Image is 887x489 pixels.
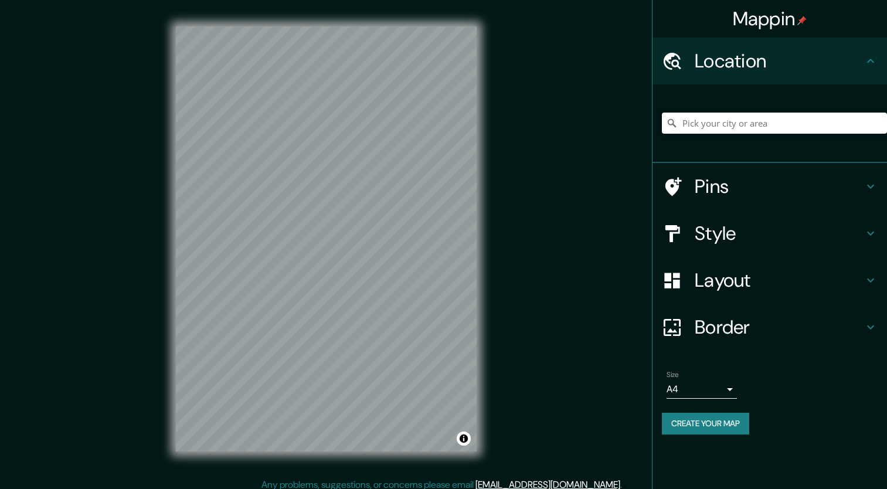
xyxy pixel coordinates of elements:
button: Create your map [662,413,749,434]
h4: Location [695,49,864,73]
h4: Border [695,315,864,339]
div: Location [652,38,887,84]
div: A4 [667,380,737,399]
div: Pins [652,163,887,210]
h4: Style [695,222,864,245]
div: Layout [652,257,887,304]
h4: Mappin [733,7,807,30]
input: Pick your city or area [662,113,887,134]
h4: Pins [695,175,864,198]
button: Toggle attribution [457,432,471,446]
canvas: Map [176,26,477,451]
img: pin-icon.png [797,16,807,25]
h4: Layout [695,269,864,292]
div: Border [652,304,887,351]
label: Size [667,370,679,380]
div: Style [652,210,887,257]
